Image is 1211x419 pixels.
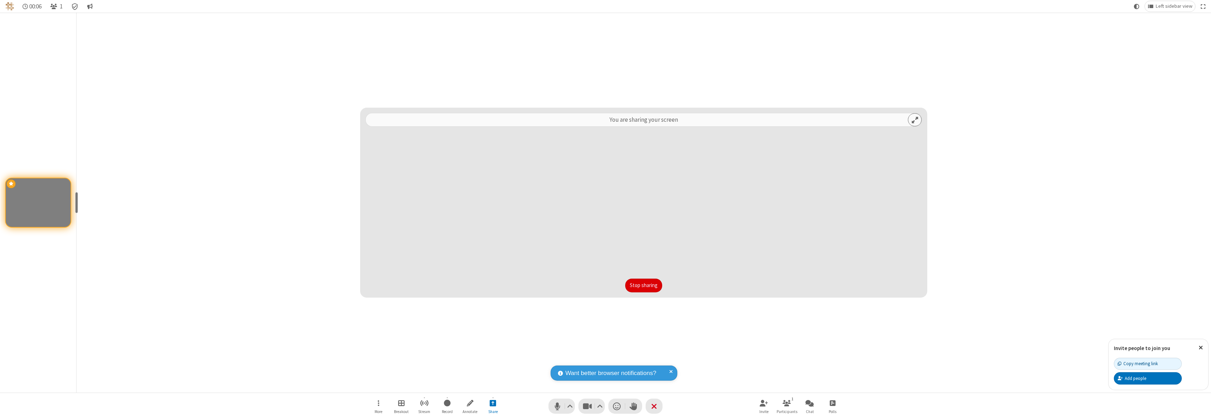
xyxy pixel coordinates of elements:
button: Conversation [84,1,95,12]
span: Stream [418,410,430,414]
button: Copy meeting link [1114,358,1182,370]
button: Open menu [368,396,389,416]
button: Video setting [595,399,605,414]
span: Chat [806,410,814,414]
div: Meeting details Encryption enabled [68,1,82,12]
div: Timer [20,1,45,12]
button: Open participant list [776,396,797,416]
button: Start recording [437,396,458,416]
span: Breakout [394,410,409,414]
button: Audio settings [565,399,575,414]
span: More [375,410,382,414]
div: resize [75,192,78,213]
button: Open poll [822,396,843,416]
span: Left sidebar view [1156,4,1192,9]
span: Polls [829,410,836,414]
button: End or leave meeting [646,399,663,414]
div: Copy meeting link [1118,360,1158,367]
button: Using system theme [1131,1,1142,12]
button: Close popover [1193,339,1208,356]
button: Fullscreen [1198,1,1209,12]
button: Start annotating shared screen [459,396,481,416]
button: Add people [1114,372,1182,384]
button: Change layout [1145,1,1195,12]
button: Stop sharing screen [482,396,503,416]
span: 1 [60,3,63,10]
button: Mute (⌘+Shift+A) [548,399,575,414]
span: Want better browser notifications? [565,369,656,378]
div: 1 [790,396,796,402]
span: Share [488,410,498,414]
button: Stop video (⌘+Shift+V) [578,399,605,414]
span: Invite [759,410,768,414]
span: Record [442,410,453,414]
button: Send a reaction [608,399,625,414]
button: Start streaming [414,396,435,416]
p: You are sharing your screen [609,115,678,125]
button: Open participant list [47,1,65,12]
span: 00:06 [29,3,42,10]
button: Raise hand [625,399,642,414]
button: Stop sharing [625,279,662,293]
button: Expand preview [908,113,922,126]
label: Invite people to join you [1114,345,1170,351]
button: Open chat [799,396,820,416]
button: Manage Breakout Rooms [391,396,412,416]
button: Invite participants (⌘+Shift+I) [753,396,774,416]
span: Annotate [463,410,477,414]
span: Participants [777,410,797,414]
img: QA Selenium DO NOT DELETE OR CHANGE [6,2,14,11]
